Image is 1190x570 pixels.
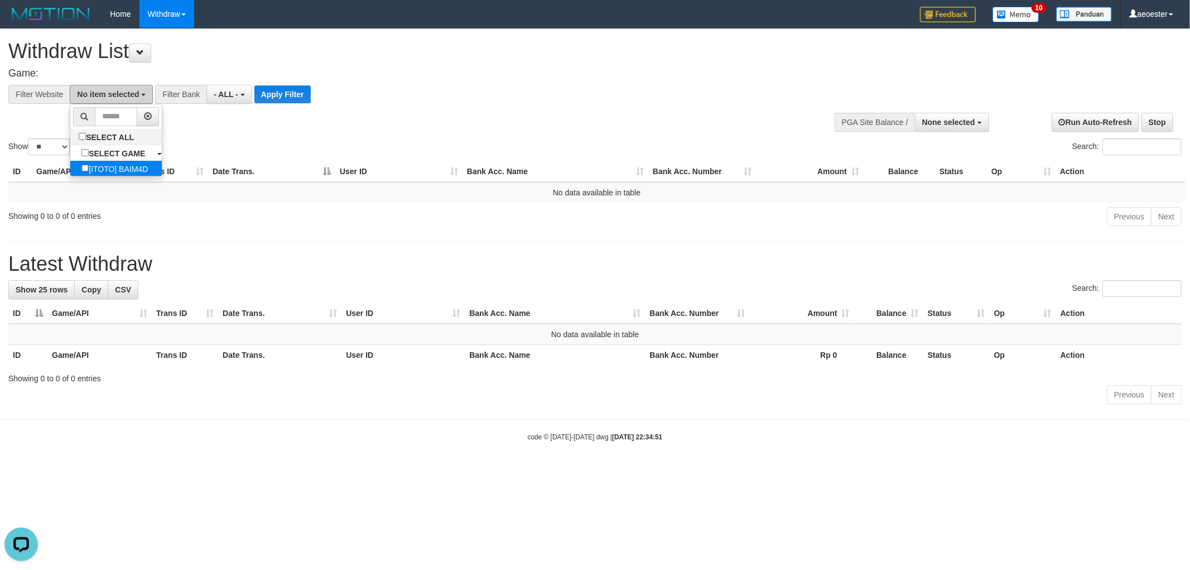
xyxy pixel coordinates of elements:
[1056,7,1112,22] img: panduan.png
[8,253,1182,275] h1: Latest Withdraw
[341,345,465,366] th: User ID
[1151,207,1182,226] a: Next
[1072,138,1182,155] label: Search:
[648,161,756,182] th: Bank Acc. Number: activate to sort column ascending
[8,280,75,299] a: Show 25 rows
[115,285,131,294] span: CSV
[214,90,238,99] span: - ALL -
[864,161,935,182] th: Balance
[922,118,975,127] span: None selected
[70,129,145,145] label: SELECT ALL
[923,303,990,324] th: Status: activate to sort column ascending
[750,303,854,324] th: Amount: activate to sort column ascending
[218,345,341,366] th: Date Trans.
[208,161,335,182] th: Date Trans.: activate to sort column descending
[1052,113,1139,132] a: Run Auto-Refresh
[8,40,782,63] h1: Withdraw List
[1107,385,1152,404] a: Previous
[1032,3,1047,13] span: 10
[990,345,1056,366] th: Op
[993,7,1039,22] img: Button%20Memo.svg
[81,285,101,294] span: Copy
[77,90,139,99] span: No item selected
[528,433,663,441] small: code © [DATE]-[DATE] dwg |
[8,345,47,366] th: ID
[8,85,70,104] div: Filter Website
[915,113,989,132] button: None selected
[47,303,152,324] th: Game/API: activate to sort column ascending
[70,145,162,161] a: SELECT GAME
[81,165,89,172] input: [ITOTO] BAIM4D
[612,433,662,441] strong: [DATE] 22:34:51
[1102,280,1182,297] input: Search:
[8,206,488,222] div: Showing 0 to 0 of 0 entries
[645,303,749,324] th: Bank Acc. Number: activate to sort column ascending
[990,303,1056,324] th: Op: activate to sort column ascending
[28,138,70,155] select: Showentries
[8,303,47,324] th: ID: activate to sort column descending
[935,161,987,182] th: Status
[854,345,923,366] th: Balance
[341,303,465,324] th: User ID: activate to sort column ascending
[32,161,139,182] th: Game/API: activate to sort column ascending
[987,161,1056,182] th: Op: activate to sort column ascending
[465,303,645,324] th: Bank Acc. Name: activate to sort column ascending
[1056,161,1185,182] th: Action
[155,85,206,104] div: Filter Bank
[923,345,990,366] th: Status
[254,85,311,103] button: Apply Filter
[465,345,645,366] th: Bank Acc. Name
[835,113,915,132] div: PGA Site Balance /
[1056,345,1182,366] th: Action
[750,345,854,366] th: Rp 0
[206,85,252,104] button: - ALL -
[108,280,138,299] a: CSV
[462,161,648,182] th: Bank Acc. Name: activate to sort column ascending
[16,285,68,294] span: Show 25 rows
[89,149,145,158] b: SELECT GAME
[854,303,923,324] th: Balance: activate to sort column ascending
[4,4,38,38] button: Open LiveChat chat widget
[1151,385,1182,404] a: Next
[1102,138,1182,155] input: Search:
[81,149,89,156] input: SELECT GAME
[8,138,93,155] label: Show entries
[47,345,152,366] th: Game/API
[8,182,1185,203] td: No data available in table
[645,345,749,366] th: Bank Acc. Number
[79,133,86,140] input: SELECT ALL
[8,68,782,79] h4: Game:
[756,161,864,182] th: Amount: activate to sort column ascending
[920,7,976,22] img: Feedback.jpg
[152,303,218,324] th: Trans ID: activate to sort column ascending
[8,368,1182,384] div: Showing 0 to 0 of 0 entries
[139,161,208,182] th: Trans ID: activate to sort column ascending
[70,161,159,176] label: [ITOTO] BAIM4D
[70,85,153,104] button: No item selected
[8,324,1182,345] td: No data available in table
[1072,280,1182,297] label: Search:
[8,6,93,22] img: MOTION_logo.png
[1107,207,1152,226] a: Previous
[74,280,108,299] a: Copy
[335,161,462,182] th: User ID: activate to sort column ascending
[8,161,32,182] th: ID
[152,345,218,366] th: Trans ID
[1056,303,1182,324] th: Action
[1141,113,1173,132] a: Stop
[218,303,341,324] th: Date Trans.: activate to sort column ascending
